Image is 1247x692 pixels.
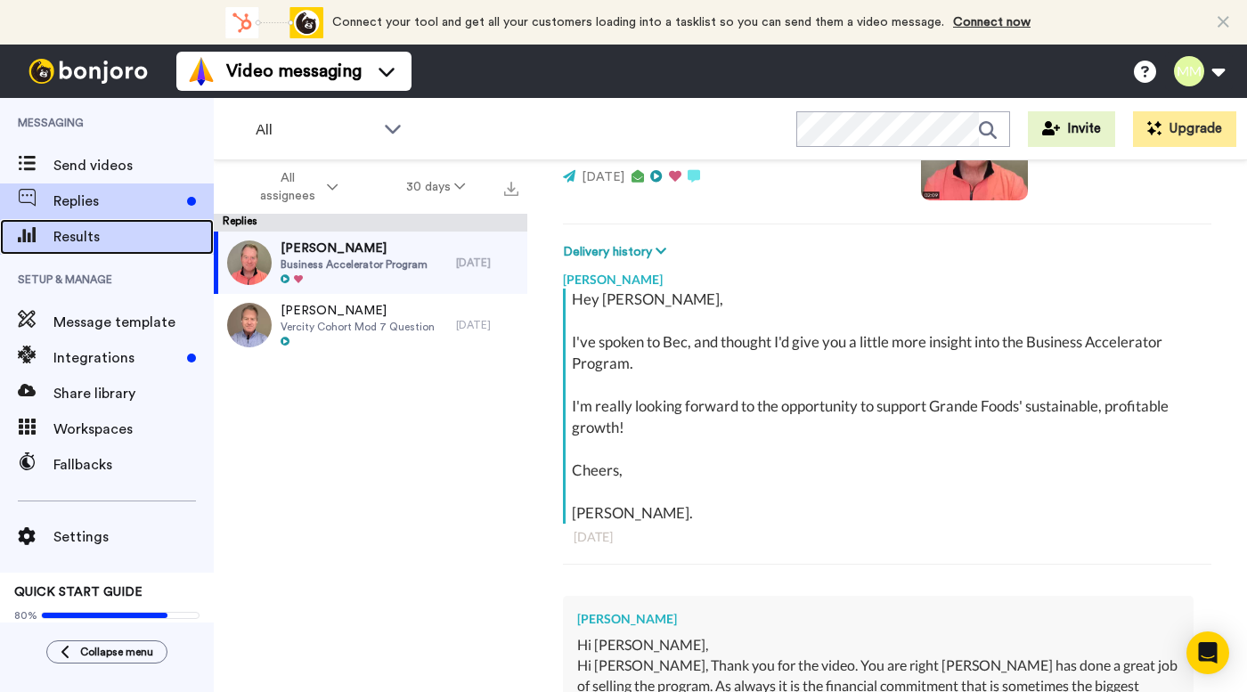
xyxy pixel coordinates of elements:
span: Share library [53,383,214,404]
span: Settings [53,526,214,548]
span: QUICK START GUIDE [14,586,143,598]
button: Invite [1028,111,1115,147]
button: Export all results that match these filters now. [499,174,524,200]
div: [PERSON_NAME] [563,262,1211,289]
span: Message template [53,312,214,333]
div: [PERSON_NAME] [577,610,1179,628]
a: Connect now [953,16,1031,28]
img: 9e043665-3c67-4435-8631-b63694811130-thumb.jpg [227,240,272,285]
span: Video messaging [226,59,362,84]
button: Collapse menu [46,640,167,664]
img: 1dabb941-1905-46bb-80e4-fbc073c92a12-thumb.jpg [227,303,272,347]
div: Hey [PERSON_NAME], I've spoken to Bec, and thought I'd give you a little more insight into the Bu... [572,289,1207,524]
button: All assignees [217,162,372,212]
img: export.svg [504,182,518,196]
span: Replies [53,191,180,212]
span: Integrations [53,347,180,369]
span: Collapse menu [80,645,153,659]
div: [DATE] [456,256,518,270]
div: [DATE] [456,318,518,332]
button: 30 days [372,171,500,203]
div: Replies [214,214,527,232]
img: vm-color.svg [187,57,216,85]
span: Workspaces [53,419,214,440]
span: [PERSON_NAME] [281,240,428,257]
button: Delivery history [563,242,672,262]
span: [DATE] [582,171,624,183]
span: [PERSON_NAME] [281,302,435,320]
div: animation [225,7,323,38]
a: [PERSON_NAME]Vercity Cohort Mod 7 Question[DATE] [214,294,527,356]
span: Results [53,226,214,248]
span: Business Accelerator Program [281,257,428,272]
span: 80% [14,608,37,623]
span: Connect your tool and get all your customers loading into a tasklist so you can send them a video... [332,16,944,28]
div: Hi [PERSON_NAME], [577,635,1179,655]
span: Vercity Cohort Mod 7 Question [281,320,435,334]
span: All [256,119,375,141]
a: [PERSON_NAME]Business Accelerator Program[DATE] [214,232,527,294]
img: bj-logo-header-white.svg [21,59,155,84]
div: Open Intercom Messenger [1186,631,1229,674]
div: [DATE] [574,528,1201,546]
span: Fallbacks [53,454,214,476]
button: Upgrade [1133,111,1236,147]
span: All assignees [251,169,323,205]
span: Send videos [53,155,214,176]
